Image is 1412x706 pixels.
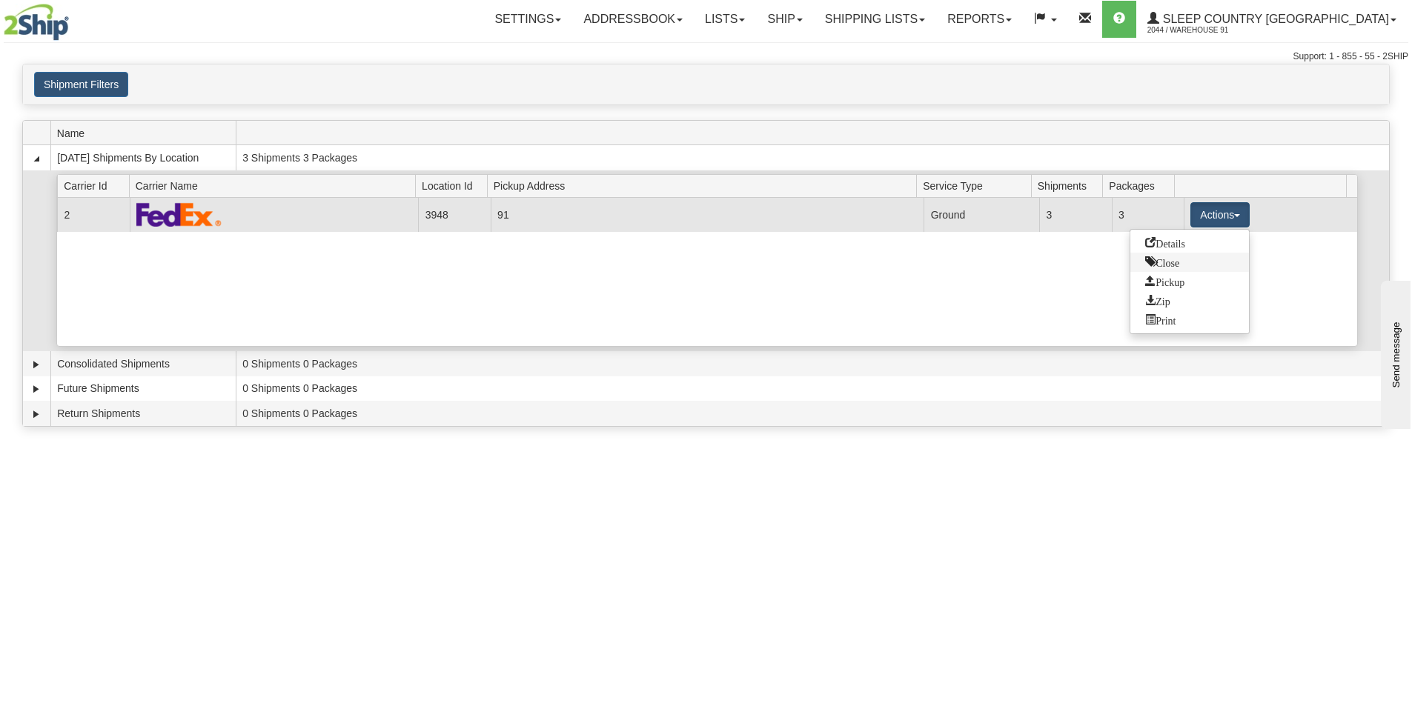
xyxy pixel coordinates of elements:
td: Return Shipments [50,401,236,426]
span: Carrier Id [64,174,129,197]
a: Close this group [1130,253,1249,272]
a: Ship [756,1,813,38]
a: Print or Download All Shipping Documents in one file [1130,310,1249,330]
a: Expand [29,407,44,422]
span: Zip [1145,295,1170,305]
span: Service Type [923,174,1031,197]
div: Support: 1 - 855 - 55 - 2SHIP [4,50,1408,63]
td: 3 Shipments 3 Packages [236,145,1389,170]
span: Details [1145,237,1185,247]
td: 0 Shipments 0 Packages [236,401,1389,426]
span: Shipments [1038,174,1103,197]
a: Expand [29,357,44,372]
td: 3 [1039,198,1111,231]
span: Close [1145,256,1179,267]
a: Request a carrier pickup [1130,272,1249,291]
a: Reports [936,1,1023,38]
td: Future Shipments [50,376,236,402]
td: 2 [57,198,129,231]
td: Consolidated Shipments [50,351,236,376]
span: Pickup Address [494,174,917,197]
td: 3 [1112,198,1184,231]
a: Lists [694,1,756,38]
a: Collapse [29,151,44,166]
span: Carrier Name [136,174,416,197]
span: 2044 / Warehouse 91 [1147,23,1259,38]
a: Shipping lists [814,1,936,38]
td: 91 [491,198,924,231]
span: Pickup [1145,276,1184,286]
span: Location Id [422,174,487,197]
iframe: chat widget [1378,277,1411,428]
button: Actions [1190,202,1250,227]
span: Sleep Country [GEOGRAPHIC_DATA] [1159,13,1389,25]
td: 0 Shipments 0 Packages [236,376,1389,402]
div: Send message [11,13,137,24]
a: Expand [29,382,44,396]
button: Shipment Filters [34,72,128,97]
td: Ground [924,198,1039,231]
img: FedEx Express® [136,202,222,227]
td: 0 Shipments 0 Packages [236,351,1389,376]
span: Name [57,121,236,144]
span: Print [1145,314,1176,324]
a: Sleep Country [GEOGRAPHIC_DATA] 2044 / Warehouse 91 [1136,1,1408,38]
a: Addressbook [572,1,694,38]
a: Zip and Download All Shipping Documents [1130,291,1249,310]
span: Packages [1109,174,1174,197]
a: Go to Details view [1130,233,1249,253]
a: Settings [483,1,572,38]
td: [DATE] Shipments By Location [50,145,236,170]
img: logo2044.jpg [4,4,69,41]
td: 3948 [418,198,490,231]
